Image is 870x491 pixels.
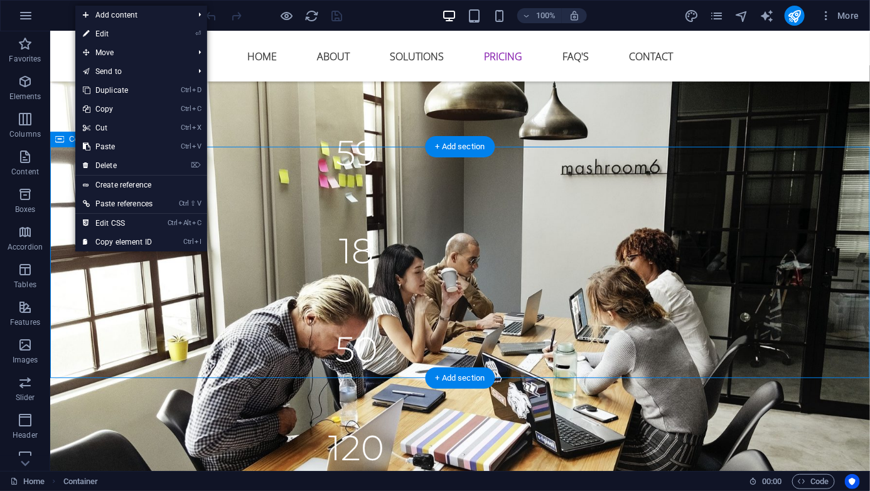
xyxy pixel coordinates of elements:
[195,238,201,246] i: I
[75,214,160,233] a: CtrlAltCEdit CSS
[195,29,201,38] i: ⏎
[181,105,191,113] i: Ctrl
[75,137,160,156] a: CtrlVPaste
[815,6,864,26] button: More
[181,142,191,150] i: Ctrl
[8,242,43,252] p: Accordion
[75,6,188,24] span: Add content
[787,9,802,23] i: Publish
[184,238,194,246] i: Ctrl
[14,280,36,290] p: Tables
[75,176,207,194] a: Create reference
[792,474,835,489] button: Code
[16,393,35,403] p: Slider
[192,142,201,150] i: V
[191,161,201,169] i: ⌦
[181,86,191,94] i: Ctrl
[63,474,99,489] span: Click to select. Double-click to edit
[190,199,196,208] i: ⇧
[179,199,189,208] i: Ctrl
[75,233,160,251] a: CtrlICopy element ID
[192,86,201,94] i: D
[13,355,38,365] p: Images
[181,124,191,132] i: Ctrl
[9,54,41,64] p: Favorites
[760,9,774,23] i: AI Writer
[75,156,160,175] a: ⌦Delete
[771,477,773,486] span: :
[75,194,160,213] a: Ctrl⇧VPaste references
[684,9,699,23] i: Design (Ctrl+Alt+Y)
[734,8,749,23] button: navigator
[426,136,495,157] div: + Add section
[10,474,45,489] a: Click to cancel selection. Double-click to open Pages
[426,367,495,389] div: + Add section
[63,474,99,489] nav: breadcrumb
[760,8,775,23] button: text_generator
[798,474,829,489] span: Code
[734,9,749,23] i: Navigator
[75,43,188,62] span: Move
[75,100,160,119] a: CtrlCCopy
[168,219,178,227] i: Ctrl
[305,9,320,23] i: Reload page
[75,62,188,81] a: Send to
[13,430,38,440] p: Header
[569,10,580,21] i: On resize automatically adjust zoom level to fit chosen device.
[11,167,39,177] p: Content
[749,474,782,489] h6: Session time
[75,81,160,100] a: CtrlDDuplicate
[10,317,40,327] p: Features
[192,219,201,227] i: C
[820,9,859,22] span: More
[197,199,201,208] i: V
[785,6,805,26] button: publish
[9,129,41,139] p: Columns
[279,8,294,23] button: Click here to leave preview mode and continue editing
[536,8,556,23] h6: 100%
[845,474,860,489] button: Usercentrics
[304,8,320,23] button: reload
[75,24,160,43] a: ⏎Edit
[69,135,102,143] span: Container
[517,8,562,23] button: 100%
[709,8,724,23] button: pages
[72,8,166,23] img: Editor Logo
[15,204,36,214] p: Boxes
[179,219,191,227] i: Alt
[9,92,41,102] p: Elements
[75,119,160,137] a: CtrlXCut
[192,105,201,113] i: C
[192,124,201,132] i: X
[684,8,699,23] button: design
[709,9,724,23] i: Pages (Ctrl+Alt+S)
[762,474,781,489] span: 00 00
